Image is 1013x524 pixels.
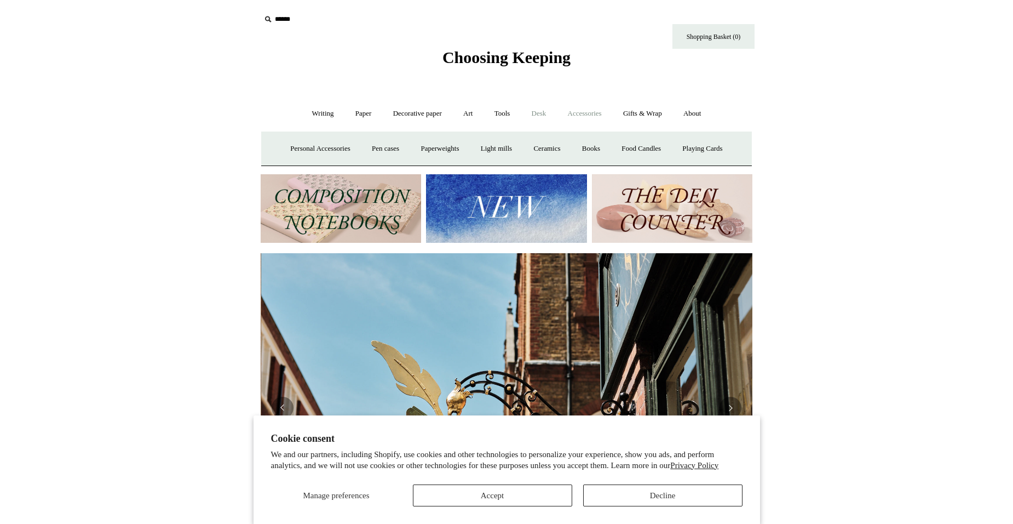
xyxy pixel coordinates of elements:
[720,397,741,419] button: Next
[302,99,344,128] a: Writing
[471,134,522,163] a: Light mills
[346,99,382,128] a: Paper
[362,134,409,163] a: Pen cases
[523,134,570,163] a: Ceramics
[453,99,482,128] a: Art
[442,57,571,65] a: Choosing Keeping
[674,99,711,128] a: About
[583,485,743,506] button: Decline
[303,491,369,500] span: Manage preferences
[272,397,293,419] button: Previous
[261,174,421,243] img: 202302 Composition ledgers.jpg__PID:69722ee6-fa44-49dd-a067-31375e5d54ec
[613,99,672,128] a: Gifts & Wrap
[592,174,752,243] img: The Deli Counter
[558,99,612,128] a: Accessories
[442,48,571,66] span: Choosing Keeping
[672,134,732,163] a: Playing Cards
[411,134,469,163] a: Paperweights
[612,134,671,163] a: Food Candles
[383,99,452,128] a: Decorative paper
[485,99,520,128] a: Tools
[271,433,743,445] h2: Cookie consent
[271,449,743,471] p: We and our partners, including Shopify, use cookies and other technologies to personalize your ex...
[271,485,402,506] button: Manage preferences
[572,134,610,163] a: Books
[522,99,556,128] a: Desk
[413,485,572,506] button: Accept
[672,24,755,49] a: Shopping Basket (0)
[280,134,360,163] a: Personal Accessories
[426,174,586,243] img: New.jpg__PID:f73bdf93-380a-4a35-bcfe-7823039498e1
[670,461,718,470] a: Privacy Policy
